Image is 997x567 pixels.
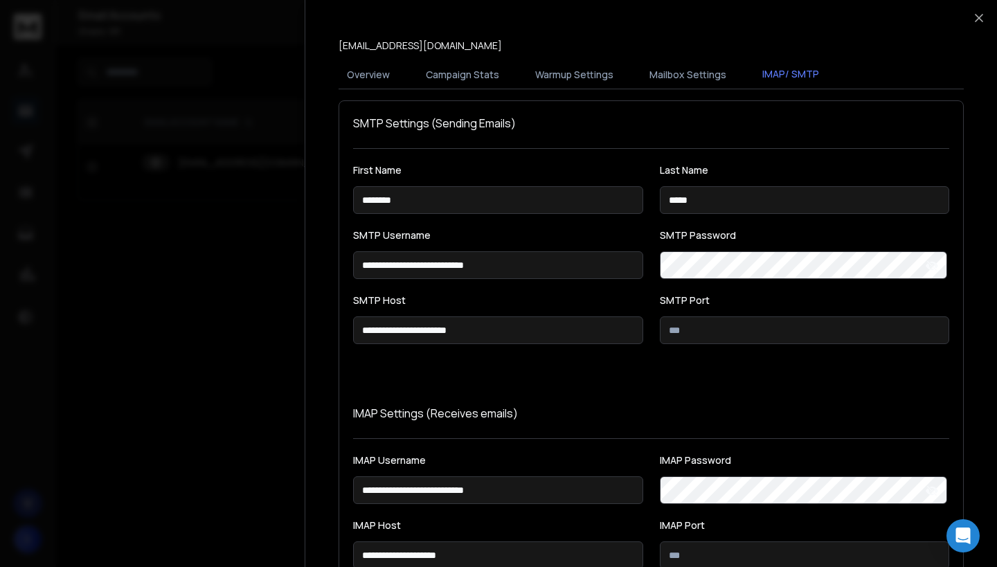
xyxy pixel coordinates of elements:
label: SMTP Port [660,296,950,305]
label: SMTP Host [353,296,643,305]
label: IMAP Password [660,456,950,465]
label: SMTP Password [660,231,950,240]
label: SMTP Username [353,231,643,240]
label: IMAP Port [660,521,950,530]
button: Mailbox Settings [641,60,735,90]
button: Warmup Settings [527,60,622,90]
button: Overview [339,60,398,90]
p: IMAP Settings (Receives emails) [353,405,949,422]
div: Open Intercom Messenger [946,519,980,552]
button: IMAP/ SMTP [754,59,827,91]
label: IMAP Host [353,521,643,530]
button: Campaign Stats [417,60,508,90]
label: IMAP Username [353,456,643,465]
label: Last Name [660,165,950,175]
h1: SMTP Settings (Sending Emails) [353,115,949,132]
p: [EMAIL_ADDRESS][DOMAIN_NAME] [339,39,502,53]
label: First Name [353,165,643,175]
